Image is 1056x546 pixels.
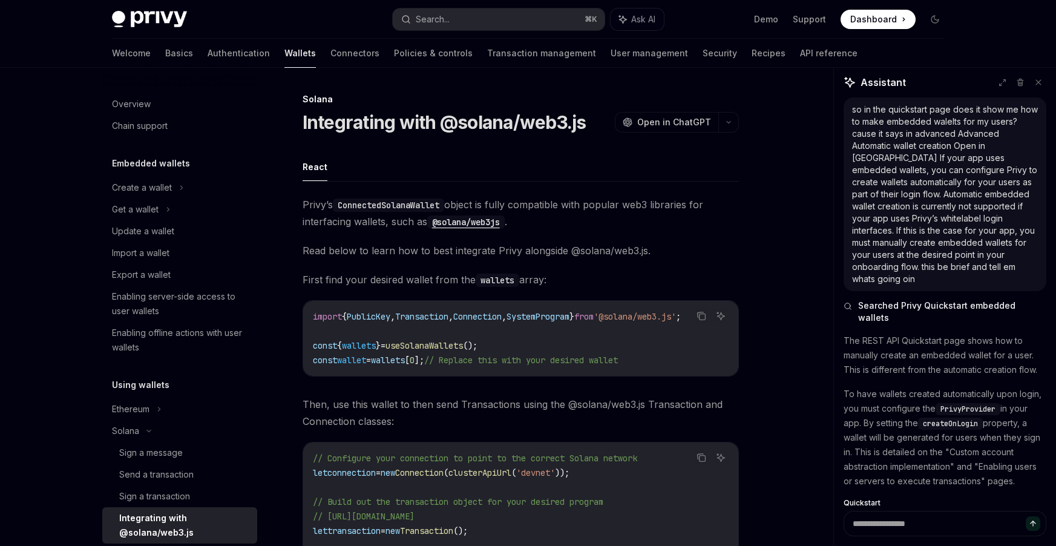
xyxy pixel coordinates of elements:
span: // [URL][DOMAIN_NAME] [313,511,415,522]
button: Ask AI [611,8,664,30]
a: @solana/web3js [427,215,505,228]
span: Quickstart [844,498,881,508]
div: Update a wallet [112,224,174,238]
a: Transaction management [487,39,596,68]
span: 0 [410,355,415,366]
button: Toggle dark mode [925,10,945,29]
a: Import a wallet [102,242,257,264]
a: Connectors [330,39,379,68]
button: Ask AI [713,450,729,465]
a: Sign a message [102,442,257,464]
a: Recipes [752,39,785,68]
span: new [385,525,400,536]
a: API reference [800,39,858,68]
div: Sign a transaction [119,489,190,504]
span: = [366,355,371,366]
a: User management [611,39,688,68]
button: Open in ChatGPT [615,112,718,133]
button: Copy the contents from the code block [694,450,709,465]
div: Enabling server-side access to user wallets [112,289,250,318]
span: ]; [415,355,424,366]
a: Send a transaction [102,464,257,485]
a: Security [703,39,737,68]
a: Chain support [102,115,257,137]
div: Search... [416,12,450,27]
span: Open in ChatGPT [637,116,711,128]
code: wallets [476,274,519,287]
span: wallet [337,355,366,366]
span: transaction [327,525,381,536]
p: To have wallets created automatically upon login, you must configure the in your app. By setting ... [844,387,1046,488]
span: PrivyProvider [940,404,995,414]
span: , [502,311,507,322]
div: Create a wallet [112,180,172,195]
code: ConnectedSolanaWallet [333,199,444,212]
div: Send a transaction [119,467,194,482]
span: connection [327,467,376,478]
div: Export a wallet [112,268,171,282]
span: useSolanaWallets [385,340,463,351]
span: // Replace this with your desired wallet [424,355,618,366]
div: Get a wallet [112,202,159,217]
a: Policies & controls [394,39,473,68]
span: let [313,467,327,478]
span: [ [405,355,410,366]
h5: Using wallets [112,378,169,392]
a: Quickstart [844,498,1046,508]
a: Dashboard [841,10,916,29]
span: 'devnet' [516,467,555,478]
a: Update a wallet [102,220,257,242]
span: Then, use this wallet to then send Transactions using the @solana/web3.js Transaction and Connect... [303,396,739,430]
span: First find your desired wallet from the array: [303,271,739,288]
div: Enabling offline actions with user wallets [112,326,250,355]
a: Demo [754,13,778,25]
span: } [376,340,381,351]
a: Overview [102,93,257,115]
span: (); [463,340,477,351]
button: Searched Privy Quickstart embedded wallets [844,300,1046,324]
code: @solana/web3js [427,215,505,229]
p: The REST API Quickstart page shows how to manually create an embedded wallet for a user. This is ... [844,334,1046,377]
a: Support [793,13,826,25]
button: Ask AI [713,308,729,324]
span: // Build out the transaction object for your desired program [313,496,603,507]
button: Copy the contents from the code block [694,308,709,324]
img: dark logo [112,11,187,28]
span: = [376,467,381,478]
span: ( [511,467,516,478]
a: Enabling server-side access to user wallets [102,286,257,322]
span: Searched Privy Quickstart embedded wallets [858,300,1046,324]
span: } [569,311,574,322]
span: let [313,525,327,536]
span: Transaction [395,311,448,322]
span: = [381,340,385,351]
h1: Integrating with @solana/web3.js [303,111,586,133]
span: Connection [395,467,444,478]
div: Sign a message [119,446,183,460]
span: const [313,340,337,351]
a: Basics [165,39,193,68]
div: Integrating with @solana/web3.js [119,511,250,540]
span: createOnLogin [923,419,978,429]
button: React [303,153,327,181]
span: Read below to learn how to best integrate Privy alongside @solana/web3.js. [303,242,739,259]
span: ⌘ K [585,15,597,24]
span: new [381,467,395,478]
span: '@solana/web3.js' [594,311,676,322]
button: Send message [1026,516,1040,531]
a: Export a wallet [102,264,257,286]
span: , [448,311,453,322]
span: Assistant [861,75,906,90]
button: Search...⌘K [393,8,605,30]
a: Enabling offline actions with user wallets [102,322,257,358]
span: ( [444,467,448,478]
span: PublicKey [347,311,390,322]
span: ; [676,311,681,322]
span: // Configure your connection to point to the correct Solana network [313,453,637,464]
a: Welcome [112,39,151,68]
span: Connection [453,311,502,322]
span: Privy’s object is fully compatible with popular web3 libraries for interfacing wallets, such as . [303,196,739,230]
span: import [313,311,342,322]
span: = [381,525,385,536]
div: Import a wallet [112,246,169,260]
